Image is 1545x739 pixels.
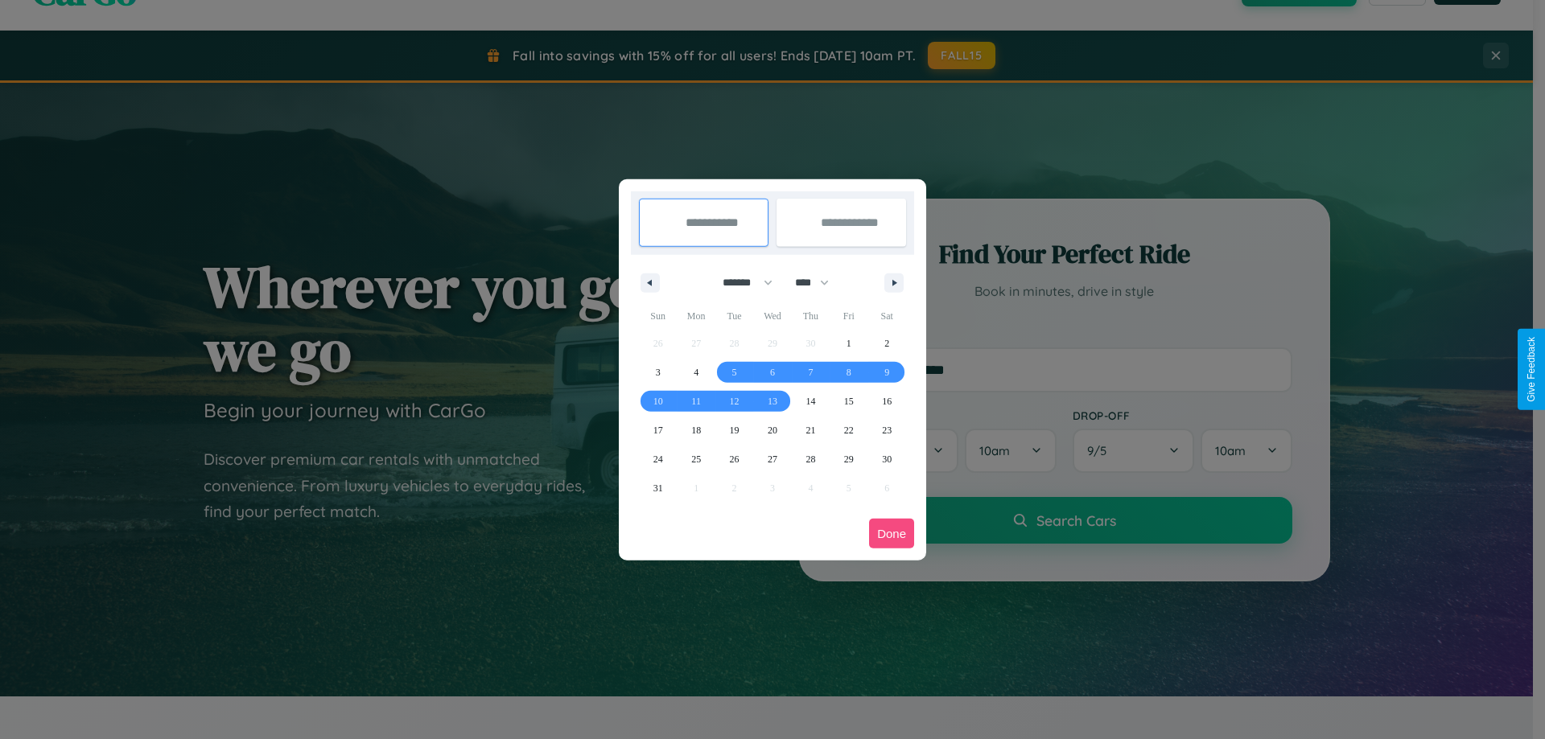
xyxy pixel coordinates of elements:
span: 15 [844,387,854,416]
button: 12 [715,387,753,416]
span: 8 [847,358,851,387]
button: 4 [677,358,715,387]
span: 19 [730,416,740,445]
span: 22 [844,416,854,445]
button: 13 [753,387,791,416]
span: 4 [694,358,698,387]
button: 10 [639,387,677,416]
span: Tue [715,303,753,329]
span: 27 [768,445,777,474]
button: 26 [715,445,753,474]
span: Fri [830,303,867,329]
button: 19 [715,416,753,445]
button: 18 [677,416,715,445]
span: 7 [808,358,813,387]
div: Give Feedback [1526,337,1537,402]
button: 11 [677,387,715,416]
span: 6 [770,358,775,387]
span: Sat [868,303,906,329]
span: 29 [844,445,854,474]
button: 29 [830,445,867,474]
span: 20 [768,416,777,445]
span: 2 [884,329,889,358]
button: 7 [792,358,830,387]
button: 21 [792,416,830,445]
button: 2 [868,329,906,358]
span: 10 [653,387,663,416]
span: 26 [730,445,740,474]
button: 30 [868,445,906,474]
button: 20 [753,416,791,445]
button: 17 [639,416,677,445]
button: 27 [753,445,791,474]
span: 25 [691,445,701,474]
span: Wed [753,303,791,329]
span: 16 [882,387,892,416]
button: 3 [639,358,677,387]
button: 23 [868,416,906,445]
span: 31 [653,474,663,503]
span: 1 [847,329,851,358]
span: 12 [730,387,740,416]
span: 18 [691,416,701,445]
button: 24 [639,445,677,474]
span: 3 [656,358,661,387]
button: 6 [753,358,791,387]
button: 1 [830,329,867,358]
button: 31 [639,474,677,503]
span: 13 [768,387,777,416]
button: 28 [792,445,830,474]
span: Sun [639,303,677,329]
button: 9 [868,358,906,387]
span: 28 [805,445,815,474]
button: Done [869,519,914,548]
span: Thu [792,303,830,329]
button: 14 [792,387,830,416]
button: 15 [830,387,867,416]
span: 23 [882,416,892,445]
span: Mon [677,303,715,329]
span: 9 [884,358,889,387]
span: 24 [653,445,663,474]
span: 11 [691,387,701,416]
span: 30 [882,445,892,474]
button: 5 [715,358,753,387]
button: 8 [830,358,867,387]
button: 25 [677,445,715,474]
button: 16 [868,387,906,416]
span: 5 [732,358,737,387]
span: 21 [805,416,815,445]
button: 22 [830,416,867,445]
span: 17 [653,416,663,445]
span: 14 [805,387,815,416]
